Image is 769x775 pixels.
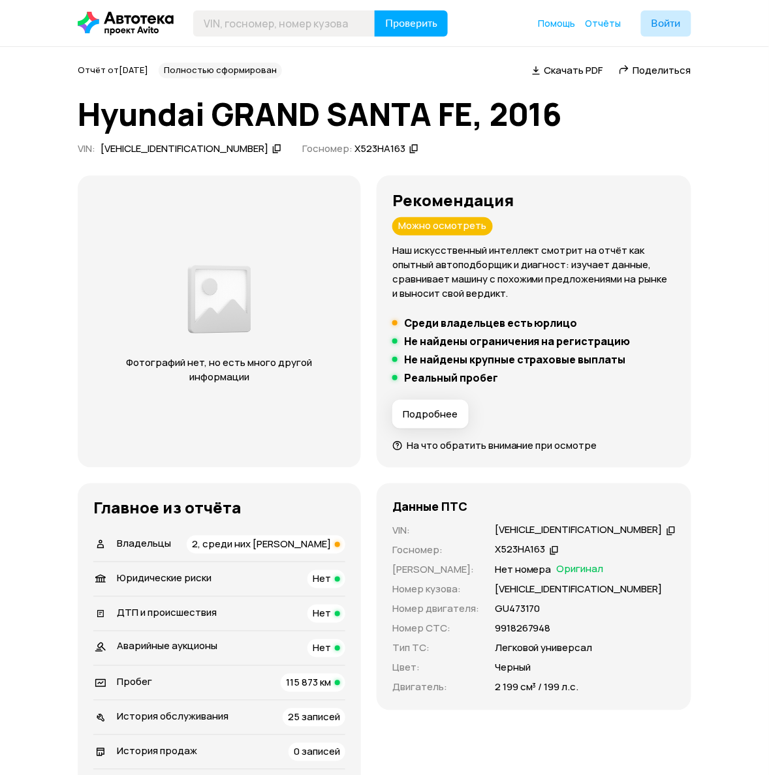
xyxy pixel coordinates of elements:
[392,438,597,452] a: На что обратить внимание при осмотре
[539,17,576,29] span: Помощь
[193,10,375,37] input: VIN, госномер, номер кузова
[354,142,405,156] div: Х523НА163
[392,602,479,616] p: Номер двигателя :
[532,63,603,77] a: Скачать PDF
[495,661,531,675] p: Черный
[313,572,331,586] span: Нет
[117,537,171,551] span: Владельцы
[407,438,597,452] span: На что обратить внимание при осмотре
[104,356,335,384] p: Фотографий нет, но есть много другой информации
[313,641,331,655] span: Нет
[495,680,579,695] p: 2 199 см³ / 199 л.с.
[539,17,576,30] a: Помощь
[557,563,604,577] span: Оригинал
[544,63,603,77] span: Скачать PDF
[392,243,676,301] p: Наш искусственный интеллект смотрит на отчёт как опытный автоподборщик и диагност: изучает данные...
[495,583,663,597] p: [VEHICLE_IDENTIFICATION_NUMBER]
[392,543,479,558] p: Госномер :
[117,606,217,620] span: ДТП и происшествия
[392,661,479,675] p: Цвет :
[586,17,621,29] span: Отчёты
[117,744,197,758] span: История продаж
[392,622,479,636] p: Номер СТС :
[392,499,467,513] h4: Данные ПТС
[495,524,663,538] div: [VEHICLE_IDENTIFICATION_NUMBER]
[117,639,217,653] span: Аварийные аукционы
[392,191,676,209] h3: Рекомендация
[586,17,621,30] a: Отчёты
[375,10,448,37] button: Проверить
[651,18,681,29] span: Войти
[313,607,331,620] span: Нет
[78,64,148,76] span: Отчёт от [DATE]
[392,641,479,656] p: Тип ТС :
[392,524,479,538] p: VIN :
[101,142,268,156] div: [VEHICLE_IDENTIFICATION_NUMBER]
[288,710,340,724] span: 25 записей
[117,675,152,689] span: Пробег
[392,217,493,236] div: Можно осмотреть
[641,10,691,37] button: Войти
[78,97,691,132] h1: Hyundai GRAND SANTA FE, 2016
[392,400,469,429] button: Подробнее
[93,499,345,517] h3: Главное из отчёта
[495,641,593,656] p: Легковой универсал
[286,676,331,690] span: 115 873 км
[619,63,691,77] a: Поделиться
[294,745,340,759] span: 0 записей
[302,142,353,155] span: Госномер:
[159,63,282,78] div: Полностью сформирован
[404,353,626,366] h5: Не найдены крупные страховые выплаты
[192,538,331,551] span: 2, среди них [PERSON_NAME]
[385,18,437,29] span: Проверить
[117,710,228,723] span: История обслуживания
[404,371,498,384] h5: Реальный пробег
[633,63,691,77] span: Поделиться
[392,583,479,597] p: Номер кузова :
[185,259,254,339] img: 2a3f492e8892fc00.png
[404,316,578,329] h5: Среди владельцев есть юрлицо
[117,571,212,585] span: Юридические риски
[392,680,479,695] p: Двигатель :
[403,408,458,421] span: Подробнее
[404,335,631,348] h5: Не найдены ограничения на регистрацию
[495,602,541,616] p: GU473170
[495,563,552,577] p: Нет номера
[495,543,546,557] div: Х523НА163
[495,622,551,636] p: 9918267948
[78,142,95,155] span: VIN :
[392,563,479,577] p: [PERSON_NAME] :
